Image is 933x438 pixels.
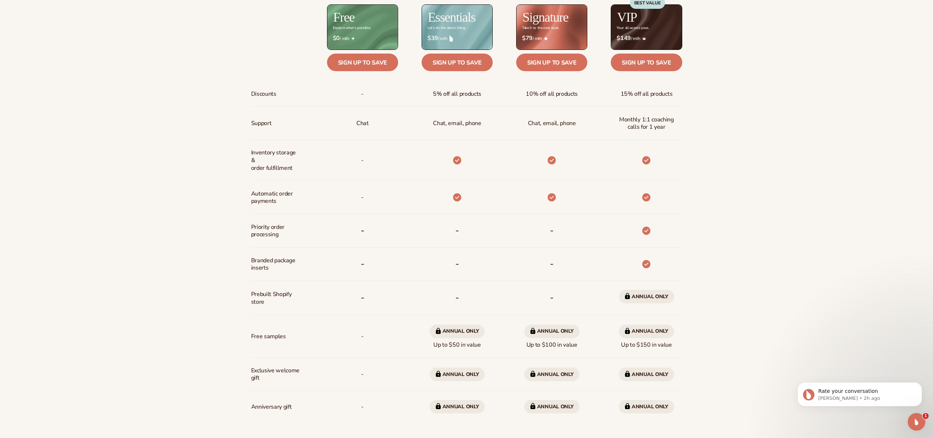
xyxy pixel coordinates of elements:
span: Priority order processing [251,220,300,242]
span: Annual only [619,400,674,413]
span: - [361,400,364,414]
div: Your all-access pass. [617,26,649,30]
span: Chat, email, phone [528,117,576,130]
b: - [455,292,459,303]
strong: $39 [427,35,438,42]
span: / mth [522,35,581,42]
strong: $79 [522,35,533,42]
span: Annual only [524,400,580,413]
span: - [361,368,364,381]
b: - [550,292,554,303]
img: drop.png [449,35,453,42]
div: Take it to the next level. [522,26,559,30]
span: Annual only [430,400,485,413]
img: Essentials_BG_9050f826-5aa9-47d9-a362-757b82c62641.jpg [422,5,492,49]
span: Inventory storage & order fulfillment [251,146,300,175]
span: Anniversary gift [251,400,292,414]
span: Up to $100 in value [524,322,580,352]
a: Sign up to save [516,54,587,71]
span: 15% off all products [621,87,673,101]
span: Monthly 1:1 coaching calls for 1 year [617,113,676,134]
a: Sign up to save [327,54,398,71]
img: free_bg.png [327,5,398,49]
span: Branded package inserts [251,254,300,275]
span: Annual only [430,368,485,381]
span: Annual only [524,368,580,381]
span: Automatic order payments [251,187,300,208]
h2: VIP [617,11,637,24]
span: Free samples [251,330,286,343]
span: 1 [923,413,929,419]
h2: Essentials [428,11,475,24]
span: Annual only [524,325,580,338]
img: VIP_BG_199964bd-3653-43bc-8a67-789d2d7717b9.jpg [611,5,682,49]
span: Exclusive welcome gift [251,364,300,385]
span: 10% off all products [526,87,578,101]
span: Annual only [430,325,485,338]
b: - [550,225,554,236]
b: - [550,258,554,270]
span: Up to $50 in value [430,322,485,352]
b: - [361,292,364,303]
strong: $149 [617,35,631,42]
a: Sign up to save [611,54,682,71]
b: - [455,258,459,270]
span: / mth [333,35,392,42]
img: Signature_BG_eeb718c8-65ac-49e3-a4e5-327c6aa73146.jpg [517,5,587,49]
img: Free_Icon_bb6e7c7e-73f8-44bd-8ed0-223ea0fc522e.png [351,37,355,40]
img: Star_6.png [544,37,548,40]
p: Chat, email, phone [433,117,481,130]
b: - [361,258,364,270]
span: Up to $150 in value [619,322,674,352]
b: - [455,225,459,236]
span: - [361,330,364,343]
span: - [361,154,364,167]
span: / mth [427,35,487,42]
div: Let’s do the damn thing. [427,26,466,30]
span: Support [251,117,272,130]
span: Annual only [619,368,674,381]
div: Explore what's possible. [333,26,371,30]
iframe: Intercom notifications message [786,367,933,418]
p: Chat [356,117,369,130]
h2: Signature [522,11,568,24]
iframe: Intercom live chat [908,413,925,431]
span: Prebuilt Shopify store [251,288,300,309]
span: Annual only [619,325,674,338]
b: - [361,225,364,236]
span: 5% off all products [433,87,481,101]
a: Sign up to save [422,54,493,71]
h2: Free [333,11,355,24]
strong: $0 [333,35,340,42]
span: Annual only [619,290,674,303]
span: - [361,191,364,204]
span: Discounts [251,87,276,101]
span: - [361,87,364,101]
span: / mth [617,35,676,42]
